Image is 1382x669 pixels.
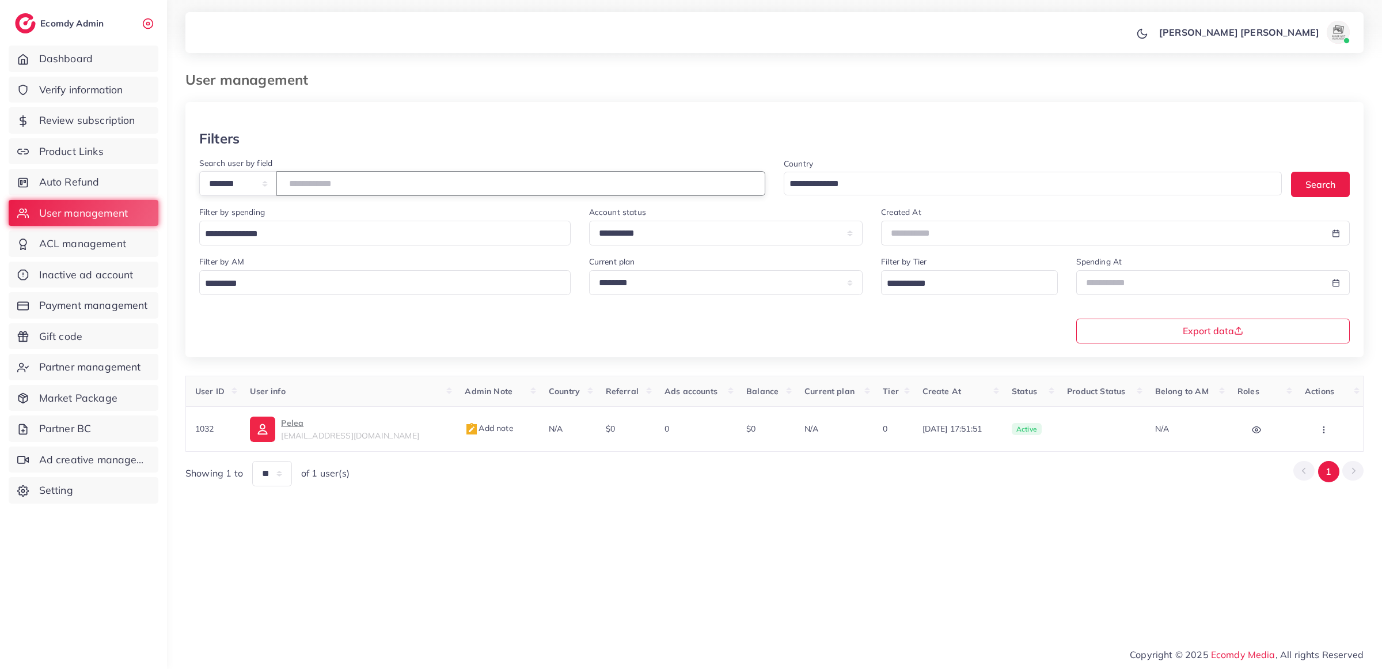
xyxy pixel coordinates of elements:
span: $0 [746,424,755,434]
span: Product Links [39,144,104,159]
label: Account status [589,206,646,218]
span: Status [1012,386,1037,396]
a: Partner management [9,354,158,380]
a: Gift code [9,323,158,350]
h3: Filters [199,130,240,147]
a: Dashboard [9,46,158,72]
a: Auto Refund [9,169,158,195]
a: Setting [9,477,158,504]
a: Verify information [9,77,158,103]
span: 0 [665,424,669,434]
span: Product Status [1067,386,1125,396]
span: Country [549,386,580,396]
label: Current plan [589,256,635,267]
span: Tier [883,386,899,396]
label: Created At [881,206,921,218]
a: User management [9,200,158,226]
span: Gift code [39,329,82,344]
input: Search for option [201,225,556,243]
a: Market Package [9,385,158,411]
a: Inactive ad account [9,262,158,288]
ul: Pagination [1293,461,1364,482]
span: 1032 [195,424,214,434]
span: Current plan [804,386,855,396]
span: 0 [883,424,887,434]
button: Go to page 1 [1318,461,1339,482]
span: [EMAIL_ADDRESS][DOMAIN_NAME] [281,430,419,441]
div: Search for option [784,172,1282,195]
a: logoEcomdy Admin [15,13,107,33]
button: Search [1291,172,1350,196]
a: Review subscription [9,107,158,134]
label: Spending At [1076,256,1122,267]
span: Market Package [39,391,117,406]
img: logo [15,13,36,33]
span: Payment management [39,298,148,313]
input: Search for option [201,275,556,293]
span: Review subscription [39,113,135,128]
label: Filter by AM [199,256,244,267]
a: Ecomdy Media [1211,649,1275,660]
span: Inactive ad account [39,267,134,282]
span: N/A [549,424,563,434]
span: N/A [1155,424,1169,434]
span: Balance [746,386,779,396]
a: Ad creative management [9,447,158,473]
span: Partner management [39,360,141,375]
span: Partner BC [39,421,92,436]
img: admin_note.cdd0b510.svg [465,422,479,436]
a: Pelea[EMAIL_ADDRESS][DOMAIN_NAME] [250,416,446,441]
label: Search user by field [199,157,272,169]
a: Payment management [9,292,158,319]
span: Admin Note [465,386,512,396]
span: $0 [606,424,615,434]
label: Filter by Tier [881,256,927,267]
span: Create At [922,386,961,396]
img: avatar [1327,21,1350,44]
span: Dashboard [39,51,93,66]
div: Search for option [199,221,571,245]
span: of 1 user(s) [301,467,350,480]
span: Copyright © 2025 [1130,648,1364,662]
span: Showing 1 to [185,467,243,480]
span: ACL management [39,236,126,251]
span: Export data [1183,326,1243,335]
span: Referral [606,386,639,396]
span: Verify information [39,82,123,97]
span: Auto Refund [39,175,100,190]
a: [PERSON_NAME] [PERSON_NAME]avatar [1153,21,1354,44]
span: , All rights Reserved [1275,648,1364,662]
a: Product Links [9,138,158,165]
span: Actions [1305,386,1334,396]
span: active [1012,423,1042,436]
p: Pelea [281,416,419,430]
span: [DATE] 17:51:51 [922,423,993,434]
span: Roles [1237,386,1259,396]
span: Ad creative management [39,452,150,467]
span: Belong to AM [1155,386,1209,396]
h3: User management [185,71,317,88]
p: [PERSON_NAME] [PERSON_NAME] [1159,25,1319,39]
img: ic-user-info.36bf1079.svg [250,417,275,442]
input: Search for option [883,275,1042,293]
span: Setting [39,483,73,498]
a: Partner BC [9,415,158,442]
button: Export data [1076,319,1350,343]
span: User info [250,386,285,396]
span: Ads accounts [665,386,717,396]
span: N/A [804,424,818,434]
span: User management [39,206,128,221]
h2: Ecomdy Admin [40,18,107,29]
label: Country [784,158,813,169]
a: ACL management [9,230,158,257]
span: User ID [195,386,225,396]
span: Add note [465,423,513,433]
label: Filter by spending [199,206,265,218]
input: Search for option [785,175,1267,193]
div: Search for option [881,270,1057,295]
div: Search for option [199,270,571,295]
